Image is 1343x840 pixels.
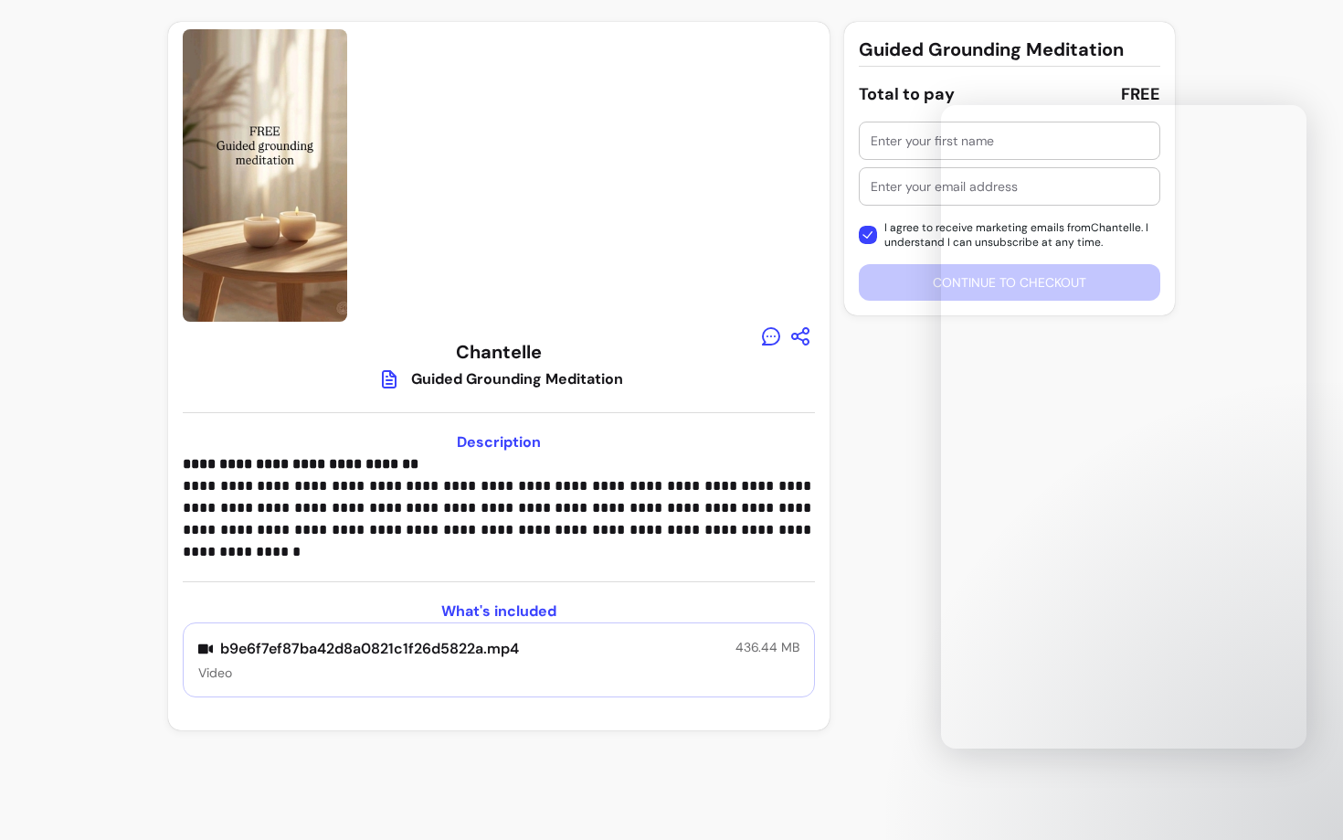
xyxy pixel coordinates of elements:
img: https://d3pz9znudhj10h.cloudfront.net/eaf4f535-256c-4c61-9dc5-0cc7c756070a [183,29,347,323]
p: Video [198,664,519,682]
h3: Description [183,431,815,453]
div: Total to pay [859,81,955,107]
iframe: Intercom live chat [941,105,1306,749]
p: b9e6f7ef87ba42d8a0821c1f26d5822a.mp4 [198,638,519,660]
div: Guided Grounding Meditation [411,368,623,390]
div: FREE [1121,81,1160,107]
h3: Guided Grounding Meditation [859,37,1124,62]
h3: Chantelle [456,339,542,365]
h3: What's included [183,601,815,622]
p: 436.44 MB [735,638,799,656]
input: Enter your first name [871,132,1148,150]
input: Enter your email address [871,177,1148,196]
